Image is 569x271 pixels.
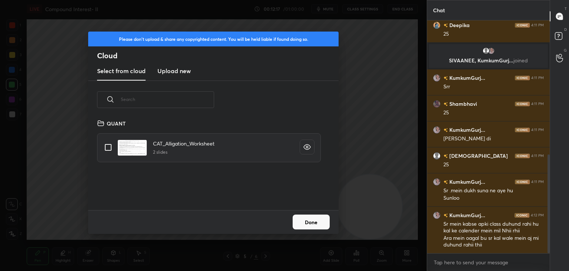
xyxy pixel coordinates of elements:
img: 1753289339VD4ZCM.pdf [117,140,147,156]
h5: 2 slides [153,149,214,156]
p: T [565,6,567,12]
img: iconic-dark.1390631f.png [515,154,530,158]
img: 33403831a00e428f91c4275927c7da5e.jpg [433,178,440,186]
div: Ara mein oagal bu sr kal wale mein aj mi duhund rahii thii [443,235,544,249]
img: no-rating-badge.077c3623.svg [443,76,448,80]
button: Done [293,215,330,229]
div: 4:12 PM [531,213,544,218]
img: no-rating-badge.077c3623.svg [443,213,448,218]
p: SIVAANEE, KumkumGurj... [433,58,543,63]
img: no-rating-badge.077c3623.svg [443,102,448,106]
div: grid [427,20,550,254]
img: default.png [433,152,440,160]
div: Srr [443,83,544,91]
img: iconic-dark.1390631f.png [515,213,529,218]
img: default.png [482,47,490,55]
img: iconic-dark.1390631f.png [515,180,530,184]
img: iconic-dark.1390631f.png [515,76,530,80]
h4: QUANT [107,120,126,127]
h3: Select from cloud [97,66,146,75]
h6: Deepika [448,21,470,29]
div: Please don't upload & share any copyrighted content. You will be held liable if found doing so. [88,32,339,46]
p: Chat [427,0,451,20]
h6: Shambhavi [448,100,477,108]
img: no-rating-badge.077c3623.svg [443,128,448,132]
p: G [564,48,567,53]
img: iconic-dark.1390631f.png [515,128,530,132]
div: 25 [443,161,544,169]
div: 4:11 PM [531,23,544,27]
img: 33403831a00e428f91c4275927c7da5e.jpg [488,47,495,55]
div: 4:11 PM [531,180,544,184]
img: 33403831a00e428f91c4275927c7da5e.jpg [433,212,440,219]
div: 25 [443,30,544,38]
div: [PERSON_NAME] di [443,135,544,143]
h2: Cloud [97,51,339,61]
img: 33403831a00e428f91c4275927c7da5e.jpg [433,126,440,134]
div: grid [88,117,330,210]
div: 4:11 PM [531,128,544,132]
span: joined [513,57,528,64]
input: Search [121,84,214,115]
p: D [564,27,567,32]
img: iconic-dark.1390631f.png [515,102,530,106]
div: 25 [443,109,544,117]
img: 4e0e91b571894e9aace4f5270b413fe9.jpg [433,100,440,108]
img: no-rating-badge.077c3623.svg [443,23,448,27]
h6: [DEMOGRAPHIC_DATA] [448,152,508,160]
img: no-rating-badge.077c3623.svg [443,154,448,158]
img: 33403831a00e428f91c4275927c7da5e.jpg [433,74,440,82]
img: iconic-dark.1390631f.png [515,23,530,27]
h6: KumkumGurj... [448,74,485,82]
div: Sr .mein dukh suna ne aye hu [443,187,544,195]
div: 4:11 PM [531,154,544,158]
div: Sunloo [443,195,544,202]
h3: Upload new [157,66,191,75]
img: 112464c097724166b3f53bf8337856f1.jpg [433,22,440,29]
h6: KumkumGurj... [448,211,485,219]
h6: KumkumGurj... [448,178,485,186]
h4: CAT_Alligation_Worksheet [153,140,214,147]
div: 4:11 PM [531,76,544,80]
h6: KumkumGurj... [448,126,485,134]
div: Sr mein kabse apki class duhund rahi hu kal ke calender mein mil Nhii rhii [443,221,544,235]
img: no-rating-badge.077c3623.svg [443,180,448,184]
div: 4:11 PM [531,102,544,106]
